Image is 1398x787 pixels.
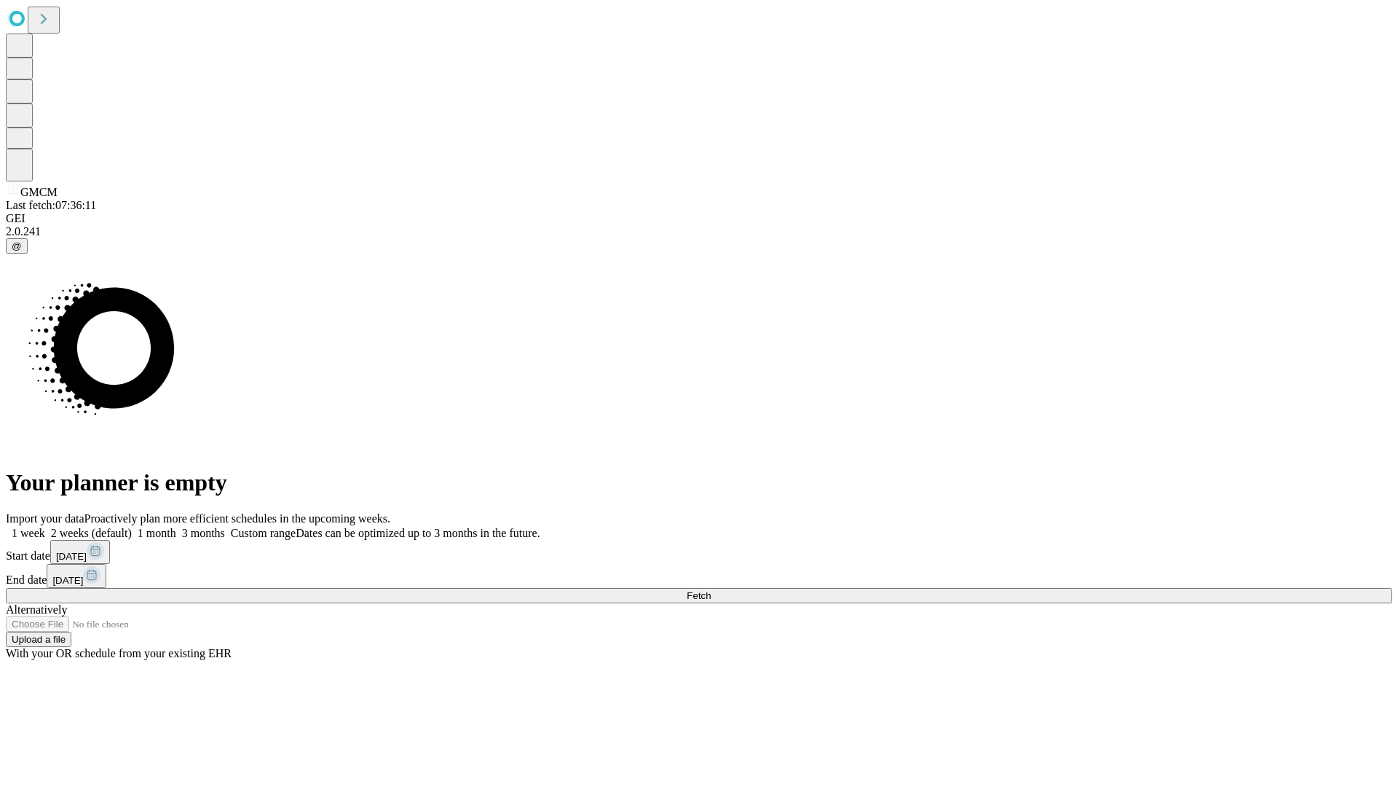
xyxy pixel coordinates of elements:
[84,512,390,525] span: Proactively plan more efficient schedules in the upcoming weeks.
[138,527,176,539] span: 1 month
[6,512,84,525] span: Import your data
[687,590,711,601] span: Fetch
[6,647,232,659] span: With your OR schedule from your existing EHR
[6,212,1392,225] div: GEI
[6,199,96,211] span: Last fetch: 07:36:11
[12,240,22,251] span: @
[56,551,87,562] span: [DATE]
[47,564,106,588] button: [DATE]
[6,469,1392,496] h1: Your planner is empty
[6,225,1392,238] div: 2.0.241
[6,632,71,647] button: Upload a file
[6,588,1392,603] button: Fetch
[52,575,83,586] span: [DATE]
[6,540,1392,564] div: Start date
[50,540,110,564] button: [DATE]
[51,527,132,539] span: 2 weeks (default)
[6,564,1392,588] div: End date
[296,527,540,539] span: Dates can be optimized up to 3 months in the future.
[20,186,58,198] span: GMCM
[231,527,296,539] span: Custom range
[12,527,45,539] span: 1 week
[6,603,67,616] span: Alternatively
[6,238,28,254] button: @
[182,527,225,539] span: 3 months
